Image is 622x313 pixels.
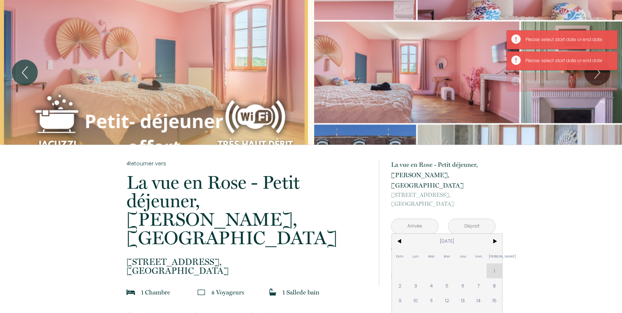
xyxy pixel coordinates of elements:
[423,293,439,308] span: 11
[525,57,610,64] div: Please select start date or end date
[487,278,502,293] span: 8
[439,293,455,308] span: 12
[408,249,424,263] span: Lun
[471,293,487,308] span: 14
[408,234,487,249] span: [DATE]
[455,249,471,263] span: Jeu
[525,36,610,43] div: Please select start date or end date
[439,278,455,293] span: 5
[392,293,408,308] span: 9
[242,289,244,296] span: s
[127,258,369,266] span: [STREET_ADDRESS],
[127,159,369,168] a: Retourner vers
[455,278,471,293] span: 6
[408,293,424,308] span: 10
[127,173,369,247] p: La vue en Rose - Petit déjeuner, [PERSON_NAME], [GEOGRAPHIC_DATA]
[408,278,424,293] span: 3
[127,258,369,275] p: [GEOGRAPHIC_DATA]
[391,191,495,208] p: [GEOGRAPHIC_DATA]
[487,249,502,263] span: [PERSON_NAME]
[392,234,408,249] span: <
[439,249,455,263] span: Mer
[391,191,495,199] span: [STREET_ADDRESS],
[471,278,487,293] span: 7
[211,287,244,297] p: 4 Voyageur
[423,278,439,293] span: 4
[198,289,205,296] img: guests
[448,219,495,233] input: Départ
[282,287,319,297] p: 1 Salle de bain
[12,60,38,85] button: Previous
[471,249,487,263] span: Ven
[423,249,439,263] span: Mar
[391,265,495,285] button: Contacter
[525,78,610,85] div: Please select start date or end date
[392,278,408,293] span: 2
[392,249,408,263] span: Dim
[487,234,502,249] span: >
[455,293,471,308] span: 13
[391,219,438,233] input: Arrivée
[141,287,170,297] p: 1 Chambre
[487,293,502,308] span: 15
[391,159,495,191] p: La vue en Rose - Petit déjeuner, [PERSON_NAME], [GEOGRAPHIC_DATA]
